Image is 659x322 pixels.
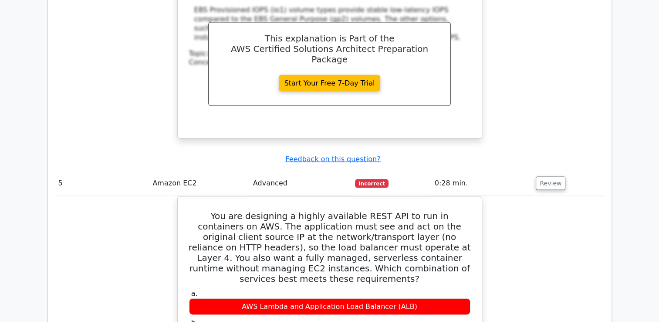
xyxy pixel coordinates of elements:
[355,179,389,188] span: Incorrect
[536,177,565,190] button: Review
[194,6,465,42] div: EBS Provisioned IOPS (io1) volume types provide stable low-latency IOPS compared to the EBS Gener...
[189,58,470,67] div: Concept:
[285,155,380,163] a: Feedback on this question?
[250,171,351,196] td: Advanced
[279,75,381,92] a: Start Your Free 7-Day Trial
[191,289,198,298] span: a.
[149,171,249,196] td: Amazon EC2
[189,298,470,315] div: AWS Lambda and Application Load Balancer (ALB)
[189,49,470,58] div: Topic:
[55,171,149,196] td: 5
[188,211,471,284] h5: You are designing a highly available REST API to run in containers on AWS. The application must s...
[431,171,533,196] td: 0:28 min.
